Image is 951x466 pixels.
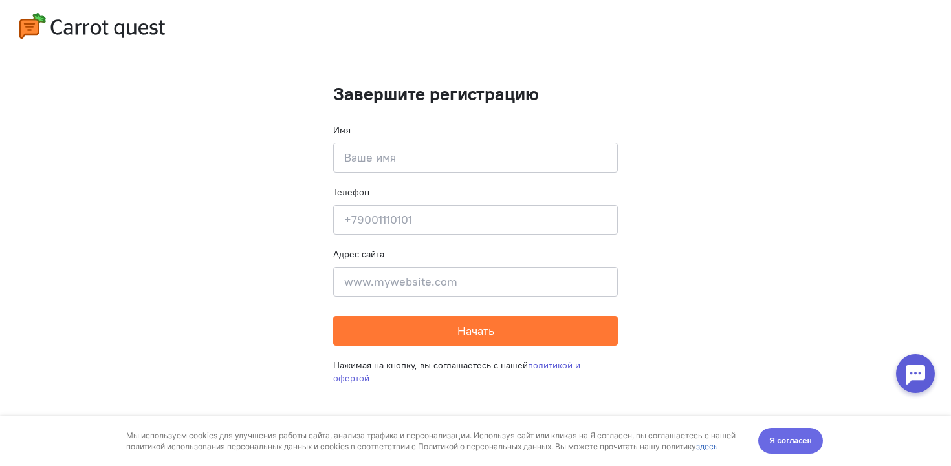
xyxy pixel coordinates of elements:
[333,346,618,397] div: Нажимая на кнопку, вы соглашаетесь с нашей
[333,359,580,384] a: политикой и офертой
[769,19,812,32] span: Я согласен
[333,205,618,235] input: +79001110101
[333,267,618,297] input: www.mywebsite.com
[333,316,618,346] button: Начать
[333,84,618,104] h1: Завершите регистрацию
[333,185,369,198] label: Телефон
[19,13,165,39] img: carrot-quest-logo.svg
[758,12,823,38] button: Я согласен
[696,26,718,36] a: здесь
[126,14,743,36] div: Мы используем cookies для улучшения работы сайта, анализа трафика и персонализации. Используя сай...
[333,123,351,136] label: Имя
[333,143,618,173] input: Ваше имя
[457,323,494,338] span: Начать
[333,248,384,260] label: Адрес сайта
